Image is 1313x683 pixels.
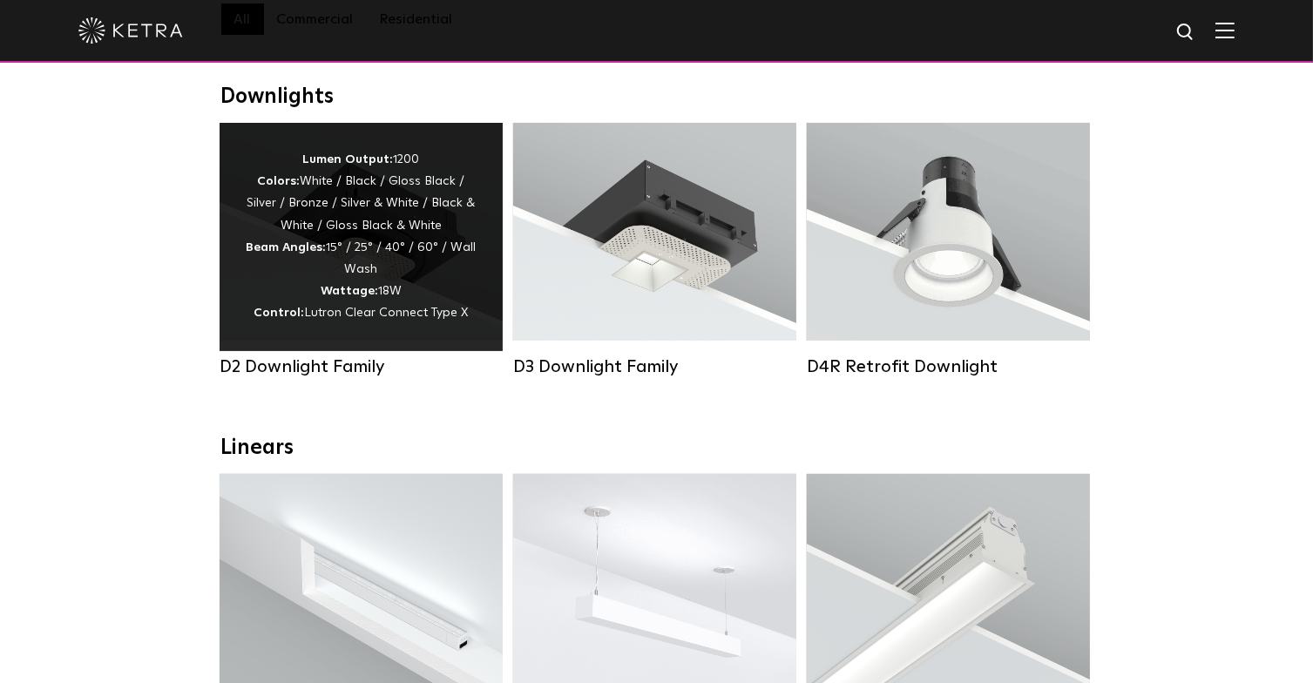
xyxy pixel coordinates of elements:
span: Lutron Clear Connect Type X [305,307,469,319]
img: Hamburger%20Nav.svg [1215,22,1235,38]
a: D4R Retrofit Downlight Lumen Output:800Colors:White / BlackBeam Angles:15° / 25° / 40° / 60°Watta... [807,123,1090,377]
strong: Lumen Output: [303,153,394,166]
strong: Colors: [258,175,301,187]
strong: Control: [254,307,305,319]
a: D2 Downlight Family Lumen Output:1200Colors:White / Black / Gloss Black / Silver / Bronze / Silve... [220,123,503,377]
a: D3 Downlight Family Lumen Output:700 / 900 / 1100Colors:White / Black / Silver / Bronze / Paintab... [513,123,796,377]
img: search icon [1175,22,1197,44]
strong: Beam Angles: [247,241,327,254]
div: Linears [221,436,1093,461]
div: D2 Downlight Family [220,356,503,377]
div: D3 Downlight Family [513,356,796,377]
strong: Wattage: [321,285,378,297]
div: D4R Retrofit Downlight [807,356,1090,377]
div: 1200 White / Black / Gloss Black / Silver / Bronze / Silver & White / Black & White / Gloss Black... [246,149,477,325]
div: Downlights [221,85,1093,110]
img: ketra-logo-2019-white [78,17,183,44]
